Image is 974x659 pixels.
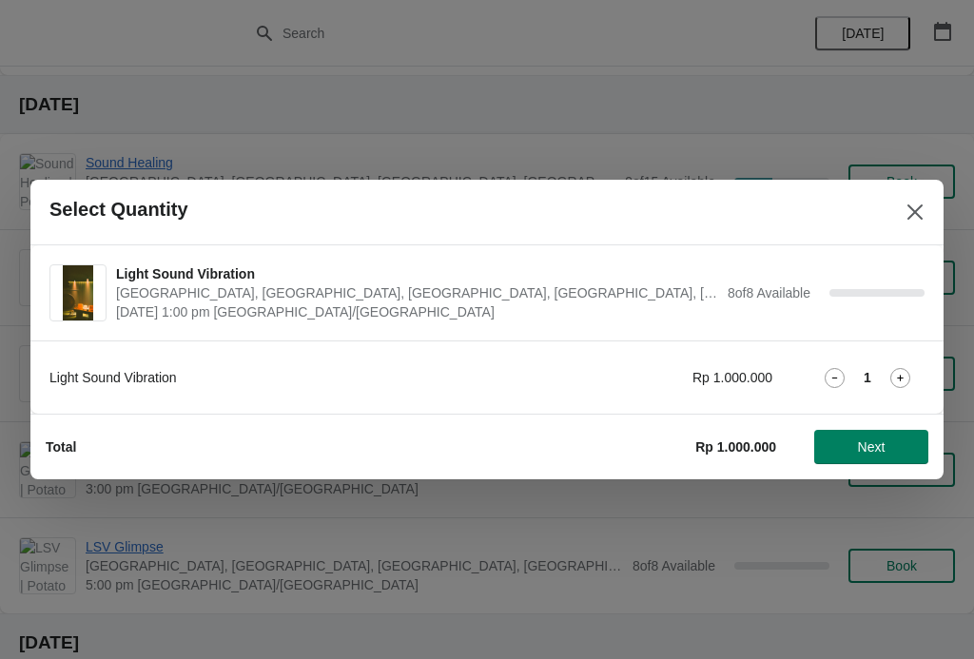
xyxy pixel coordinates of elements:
[898,195,932,229] button: Close
[864,368,871,387] strong: 1
[49,368,563,387] div: Light Sound Vibration
[116,283,718,302] span: [GEOGRAPHIC_DATA], [GEOGRAPHIC_DATA], [GEOGRAPHIC_DATA], [GEOGRAPHIC_DATA], [GEOGRAPHIC_DATA]
[728,285,810,300] span: 8 of 8 Available
[63,265,94,320] img: Light Sound Vibration | Potato Head Suites & Studios, Jalan Petitenget, Seminyak, Badung Regency,...
[49,199,188,221] h2: Select Quantity
[46,439,76,455] strong: Total
[116,302,718,321] span: [DATE] 1:00 pm [GEOGRAPHIC_DATA]/[GEOGRAPHIC_DATA]
[695,439,776,455] strong: Rp 1.000.000
[601,368,772,387] div: Rp 1.000.000
[116,264,718,283] span: Light Sound Vibration
[858,439,886,455] span: Next
[814,430,928,464] button: Next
